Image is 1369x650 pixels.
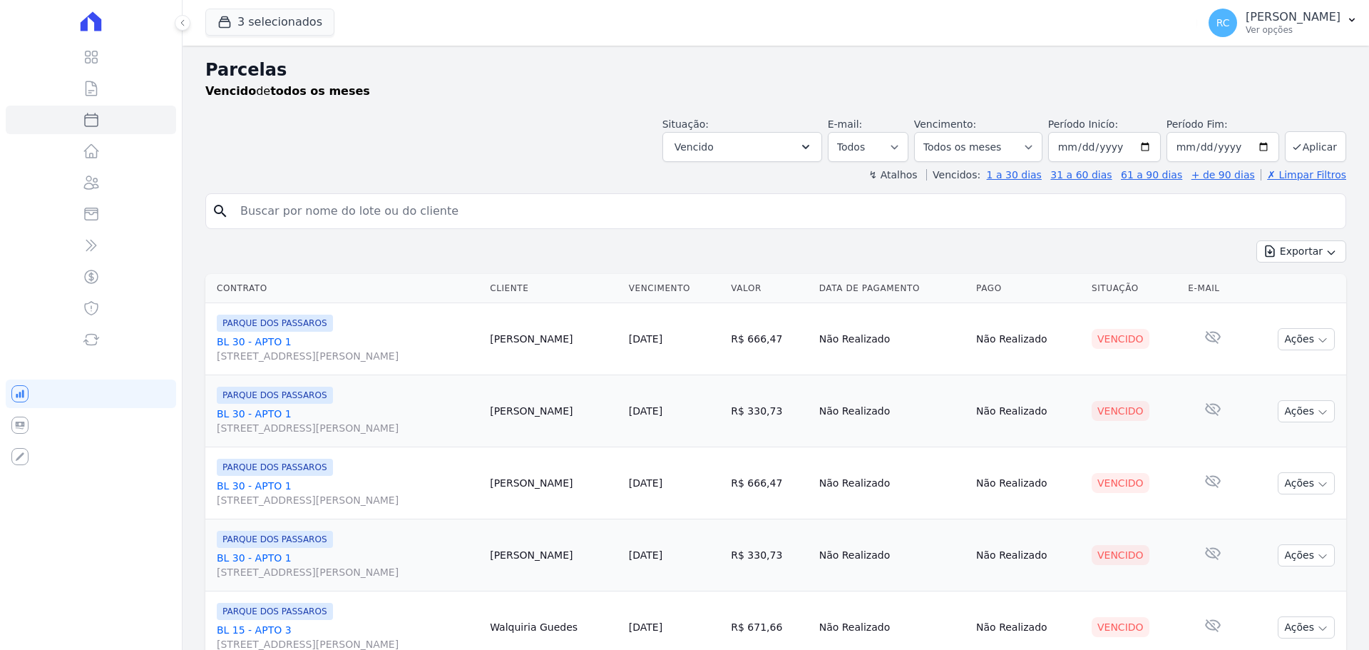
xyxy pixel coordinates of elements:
a: 31 a 60 dias [1050,169,1112,181]
th: E-mail [1182,274,1243,303]
button: Ações [1278,544,1335,567]
a: BL 30 - APTO 1[STREET_ADDRESS][PERSON_NAME] [217,551,478,579]
button: 3 selecionados [205,9,334,36]
h2: Parcelas [205,57,1346,83]
a: [DATE] [629,549,662,561]
a: + de 90 dias [1191,169,1255,181]
button: Ações [1278,400,1335,422]
td: R$ 666,47 [725,447,813,519]
td: Não Realizado [970,375,1086,447]
span: PARQUE DOS PASSAROS [217,603,333,620]
button: Ações [1278,616,1335,639]
th: Pago [970,274,1086,303]
td: Não Realizado [814,519,970,591]
th: Situação [1086,274,1182,303]
label: ↯ Atalhos [868,169,917,181]
button: Exportar [1256,240,1346,263]
td: [PERSON_NAME] [484,519,623,591]
th: Vencimento [623,274,725,303]
span: PARQUE DOS PASSAROS [217,459,333,476]
label: Vencidos: [926,169,980,181]
label: Período Inicío: [1048,118,1118,130]
span: PARQUE DOS PASSAROS [217,315,333,332]
span: [STREET_ADDRESS][PERSON_NAME] [217,349,478,363]
th: Contrato [205,274,484,303]
button: RC [PERSON_NAME] Ver opções [1197,3,1369,43]
td: Não Realizado [970,519,1086,591]
i: search [212,203,229,220]
td: [PERSON_NAME] [484,447,623,519]
a: [DATE] [629,621,662,633]
label: E-mail: [828,118,863,130]
button: Ações [1278,472,1335,494]
td: Não Realizado [970,447,1086,519]
td: Não Realizado [814,447,970,519]
label: Vencimento: [914,118,976,130]
div: Vencido [1092,617,1149,637]
td: R$ 330,73 [725,519,813,591]
span: PARQUE DOS PASSAROS [217,531,333,548]
a: 61 a 90 dias [1121,169,1182,181]
td: Não Realizado [814,303,970,375]
td: Não Realizado [814,375,970,447]
strong: Vencido [205,84,256,98]
input: Buscar por nome do lote ou do cliente [232,197,1340,225]
th: Data de Pagamento [814,274,970,303]
button: Vencido [662,132,822,162]
label: Período Fim: [1167,117,1279,132]
a: [DATE] [629,477,662,489]
a: 1 a 30 dias [987,169,1042,181]
span: [STREET_ADDRESS][PERSON_NAME] [217,421,478,435]
p: de [205,83,370,100]
div: Vencido [1092,401,1149,421]
a: [DATE] [629,333,662,345]
a: [DATE] [629,405,662,417]
div: Vencido [1092,329,1149,349]
div: Vencido [1092,473,1149,493]
strong: todos os meses [270,84,370,98]
span: PARQUE DOS PASSAROS [217,387,333,404]
td: Não Realizado [970,303,1086,375]
p: Ver opções [1246,24,1340,36]
a: ✗ Limpar Filtros [1261,169,1346,181]
label: Situação: [662,118,709,130]
span: [STREET_ADDRESS][PERSON_NAME] [217,565,478,579]
a: BL 30 - APTO 1[STREET_ADDRESS][PERSON_NAME] [217,479,478,507]
th: Cliente [484,274,623,303]
span: Vencido [675,138,714,156]
td: [PERSON_NAME] [484,375,623,447]
div: Vencido [1092,545,1149,565]
td: R$ 330,73 [725,375,813,447]
p: [PERSON_NAME] [1246,10,1340,24]
span: RC [1216,18,1230,28]
button: Aplicar [1285,131,1346,162]
a: BL 30 - APTO 1[STREET_ADDRESS][PERSON_NAME] [217,335,478,363]
a: BL 30 - APTO 1[STREET_ADDRESS][PERSON_NAME] [217,407,478,435]
td: [PERSON_NAME] [484,303,623,375]
button: Ações [1278,328,1335,350]
span: [STREET_ADDRESS][PERSON_NAME] [217,493,478,507]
